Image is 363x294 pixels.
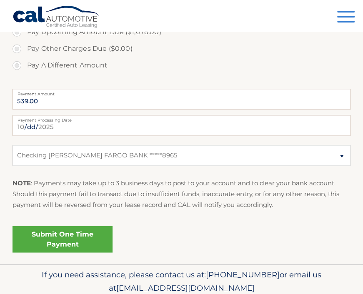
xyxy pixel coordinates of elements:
input: Payment Amount [13,89,350,110]
p: : Payments may take up to 3 business days to post to your account and to clear your bank account.... [13,178,350,211]
span: [EMAIL_ADDRESS][DOMAIN_NAME] [116,283,255,292]
input: Payment Date [13,115,350,136]
strong: NOTE [13,179,31,187]
button: Menu [337,11,355,25]
a: Cal Automotive [13,5,100,30]
label: Pay Other Charges Due ($0.00) [13,40,350,57]
label: Payment Amount [13,89,350,95]
label: Pay Upcoming Amount Due ($1,078.00) [13,24,350,40]
span: [PHONE_NUMBER] [206,269,280,279]
label: Payment Processing Date [13,115,350,122]
a: Submit One Time Payment [13,226,113,252]
label: Pay A Different Amount [13,57,350,74]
